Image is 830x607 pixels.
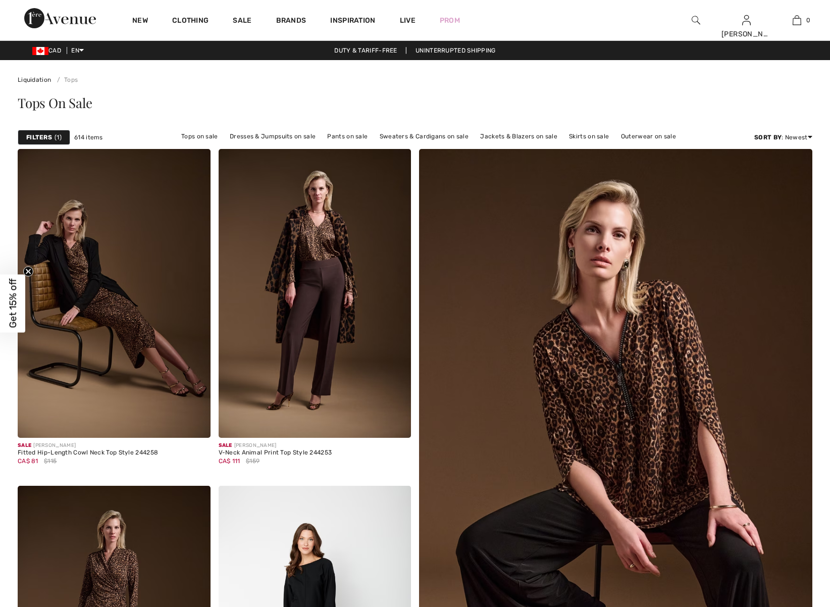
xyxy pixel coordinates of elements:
img: search the website [692,14,700,26]
div: : Newest [754,133,812,142]
span: 1 [55,133,62,142]
a: Sale [233,16,251,27]
a: 0 [772,14,821,26]
a: Tops on sale [176,130,223,143]
a: Sign In [742,15,751,25]
span: Sale [219,442,232,448]
strong: Sort By [754,134,782,141]
img: 1ère Avenue [24,8,96,28]
a: Brands [276,16,306,27]
span: Get 15% off [7,279,19,328]
a: Dresses & Jumpsuits on sale [225,130,321,143]
span: CA$ 81 [18,458,38,465]
span: 0 [806,16,810,25]
a: Pants on sale [322,130,373,143]
span: $159 [246,457,260,466]
span: Tops On Sale [18,94,92,112]
a: Skirts on sale [564,130,614,143]
span: Inspiration [330,16,375,27]
div: Fitted Hip-Length Cowl Neck Top Style 244258 [18,449,158,457]
img: My Info [742,14,751,26]
img: Fitted Hip-Length Cowl Neck Top Style 244258. Beige/Black [18,149,211,438]
span: CA$ 111 [219,458,240,465]
a: Clothing [172,16,209,27]
div: V-Neck Animal Print Top Style 244253 [219,449,332,457]
strong: Filters [26,133,52,142]
a: Jackets & Blazers on sale [475,130,562,143]
a: Tops [53,76,78,83]
span: Sale [18,442,31,448]
span: $115 [44,457,57,466]
a: New [132,16,148,27]
a: Sweaters & Cardigans on sale [375,130,474,143]
a: Outerwear on sale [616,130,681,143]
img: Canadian Dollar [32,47,48,55]
span: CAD [32,47,65,54]
a: Liquidation [18,76,51,83]
button: Close teaser [23,267,33,277]
span: 614 items [74,133,103,142]
img: My Bag [793,14,801,26]
div: [PERSON_NAME] [219,442,332,449]
a: Prom [440,15,460,26]
img: V-Neck Animal Print Top Style 244253. Beige/Black [219,149,411,438]
div: [PERSON_NAME] [18,442,158,449]
span: EN [71,47,84,54]
div: [PERSON_NAME] [721,29,771,39]
a: Live [400,15,416,26]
